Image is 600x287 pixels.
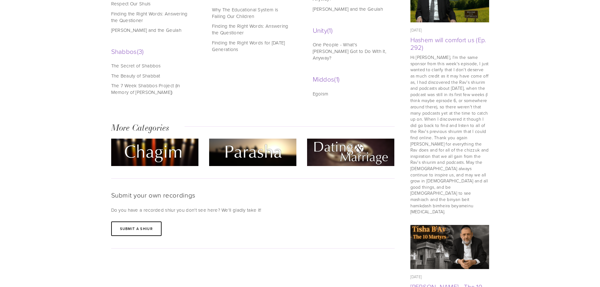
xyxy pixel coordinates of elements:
a: One People - What's [PERSON_NAME] Got to Do With it, Anyway? [313,41,393,61]
h2: Submit your own recordings [111,191,395,199]
a: The Secret of Shabbos [111,62,191,69]
a: The Beauty of Shabbat [111,72,191,79]
a: Finding the Right Words: Answering the Questioner [111,10,191,24]
a: Finding the Right Words for [DATE] Generations [212,39,292,53]
a: [PERSON_NAME] and the Geulah [313,6,393,12]
a: Middos1 [313,74,395,83]
time: [DATE] [410,27,422,33]
a: Why The Educational System is Failing Our Children [212,6,292,20]
a: Hashem will comfort us (Ep. 292) [410,35,486,52]
img: Tisha B'av - The 10 Martyrs Ep. 291 [410,221,489,273]
blockquote: More Categories [111,122,174,135]
a: Egoism [313,90,393,97]
a: Tisha B'av - The 10 Martyrs Ep. 291 [410,225,489,269]
span: 1 [334,74,340,83]
span: 3 [137,47,144,56]
time: [DATE] [410,274,422,279]
a: Unity1 [313,26,395,35]
a: The 7 Week Shabbos Project (In Memory of [PERSON_NAME]) [111,82,191,95]
p: Hi [PERSON_NAME], I'm the same sponsor from this week's episode, I just wanted to clarify that I ... [410,54,489,215]
a: Finding the Right Words: Answering the Questioner [212,23,292,36]
p: Do you have a recorded shiur you don't see here? We'll gladly take it! [111,206,395,214]
span: 1 [327,26,333,35]
a: [PERSON_NAME] and the Geulah [111,27,191,33]
a: Submit a shiur [111,221,162,236]
a: Respect Our Shuls [111,0,191,7]
a: Shabbos3 [111,47,193,56]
